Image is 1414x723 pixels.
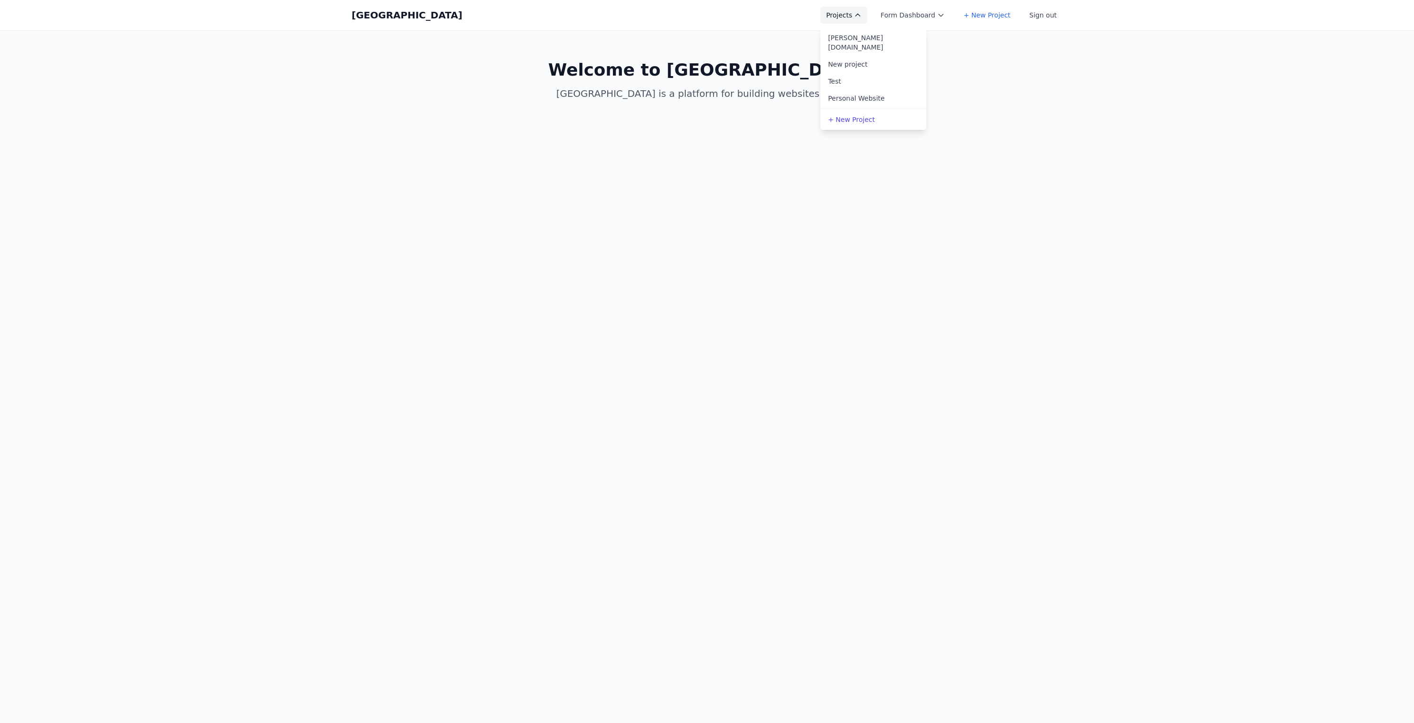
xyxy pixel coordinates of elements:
p: [GEOGRAPHIC_DATA] is a platform for building websites with AI. [526,87,888,100]
button: Projects [820,7,867,24]
h1: Welcome to [GEOGRAPHIC_DATA] [526,60,888,79]
button: Form Dashboard [875,7,950,24]
a: [GEOGRAPHIC_DATA] [352,9,462,22]
a: Test [820,73,926,90]
a: Personal Website [820,90,926,107]
a: + New Project [958,7,1016,24]
a: New project [820,56,926,73]
a: + New Project [820,111,926,128]
a: [PERSON_NAME][DOMAIN_NAME] [820,29,926,56]
button: Sign out [1024,7,1062,24]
